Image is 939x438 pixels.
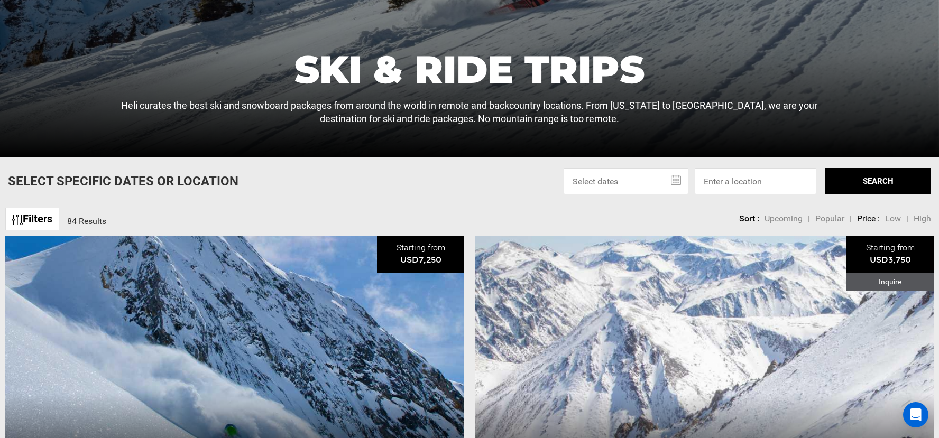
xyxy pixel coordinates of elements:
input: Enter a location [695,168,816,194]
h1: Ski & Ride Trips [119,50,820,88]
button: SEARCH [825,168,931,194]
li: | [850,213,852,225]
span: 84 Results [67,216,106,226]
li: Price : [857,213,880,225]
span: Popular [815,213,844,223]
p: Heli curates the best ski and snowboard packages from around the world in remote and backcountry ... [119,99,820,126]
li: | [906,213,908,225]
input: Select dates [564,168,688,194]
span: Upcoming [765,213,803,223]
span: Low [885,213,901,223]
img: btn-icon.svg [12,215,23,225]
span: High [914,213,931,223]
p: Select Specific Dates Or Location [8,172,238,190]
li: Sort : [739,213,759,225]
li: | [808,213,810,225]
a: Filters [5,208,59,230]
div: Open Intercom Messenger [903,402,928,427]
